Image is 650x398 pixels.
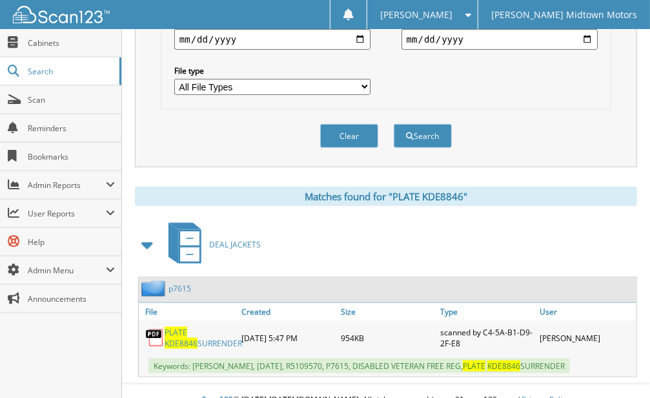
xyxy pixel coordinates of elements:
a: Size [338,303,437,320]
span: DEAL JACKETS [209,239,261,250]
span: Reminders [28,123,115,134]
a: Type [438,303,537,320]
img: PDF.png [145,328,165,348]
div: [DATE] 5:47 PM [238,324,338,352]
button: Clear [320,124,378,148]
span: User Reports [28,208,106,219]
span: Search [28,66,113,77]
a: User [537,303,636,320]
span: Bookmarks [28,151,115,162]
span: Announcements [28,293,115,304]
label: File type [174,65,371,76]
a: File [139,303,238,320]
span: Help [28,236,115,247]
span: Admin Reports [28,180,106,191]
iframe: Chat Widget [585,336,650,398]
div: scanned by C4-5A-B1-D9-2F-E8 [438,324,537,352]
span: KDE8846 [487,361,520,372]
span: [PERSON_NAME] Midtown Motors [491,11,637,19]
button: Search [394,124,452,148]
a: Created [238,303,338,320]
span: [PERSON_NAME] [380,11,452,19]
img: folder2.png [141,280,168,297]
a: PLATE KDE8846SURRENDER [165,327,242,349]
div: 954KB [338,324,437,352]
input: end [401,29,598,50]
input: start [174,29,371,50]
a: DEAL JACKETS [161,219,261,270]
div: [PERSON_NAME] [537,324,636,352]
span: PLATE [463,361,485,372]
span: KDE8846 [165,338,198,349]
span: Scan [28,94,115,105]
img: scan123-logo-white.svg [13,6,110,23]
div: Matches found for "PLATE KDE8846" [135,187,637,206]
span: Admin Menu [28,265,106,276]
span: Keywords: [PERSON_NAME], [DATE], R5109570, P7615, DISABLED VETERAN FREE REG, SURRENDER [148,359,570,373]
a: p7615 [168,283,191,294]
span: Cabinets [28,37,115,48]
span: PLATE [165,327,187,338]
